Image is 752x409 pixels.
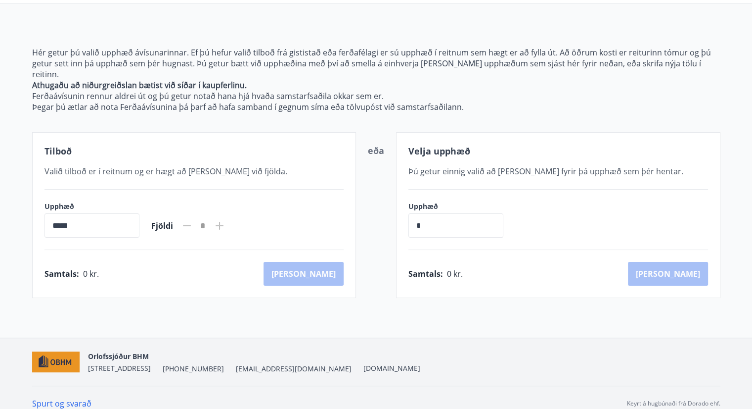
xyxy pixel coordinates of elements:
[88,352,148,361] span: Orlofssjóður BHM
[447,268,463,279] span: 0 kr.
[162,364,223,374] span: [PHONE_NUMBER]
[32,102,720,112] p: Þegar þú ætlar að nota Ferðaávísunina þá þarf að hafa samband í gegnum síma eða tölvupóst við sam...
[32,352,80,373] img: c7HIBRK87IHNqKbXD1qOiSZFdQtg2UzkX3TnRQ1O.png
[151,220,173,231] span: Fjöldi
[627,399,720,408] p: Keyrt á hugbúnaði frá Dorado ehf.
[408,202,513,211] label: Upphæð
[44,145,72,157] span: Tilboð
[44,166,287,177] span: Valið tilboð er í reitnum og er hægt að [PERSON_NAME] við fjölda.
[363,363,420,373] a: [DOMAIN_NAME]
[32,91,720,102] p: Ferðaávísunin rennur aldrei út og þú getur notað hana hjá hvaða samstarfsaðila okkar sem er.
[83,268,99,279] span: 0 kr.
[44,268,79,279] span: Samtals :
[32,398,91,409] a: Spurt og svarað
[32,80,247,91] strong: Athugaðu að niðurgreiðslan bætist við síðar í kaupferlinu.
[88,363,150,373] span: [STREET_ADDRESS]
[32,47,720,80] p: Hér getur þú valið upphæð ávísunarinnar. Ef þú hefur valið tilboð frá gististað eða ferðafélagi e...
[408,145,470,157] span: Velja upphæð
[368,145,384,156] span: eða
[408,166,683,177] span: Þú getur einnig valið að [PERSON_NAME] fyrir þá upphæð sem þér hentar.
[408,268,443,279] span: Samtals :
[235,364,351,374] span: [EMAIL_ADDRESS][DOMAIN_NAME]
[44,202,139,211] label: Upphæð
